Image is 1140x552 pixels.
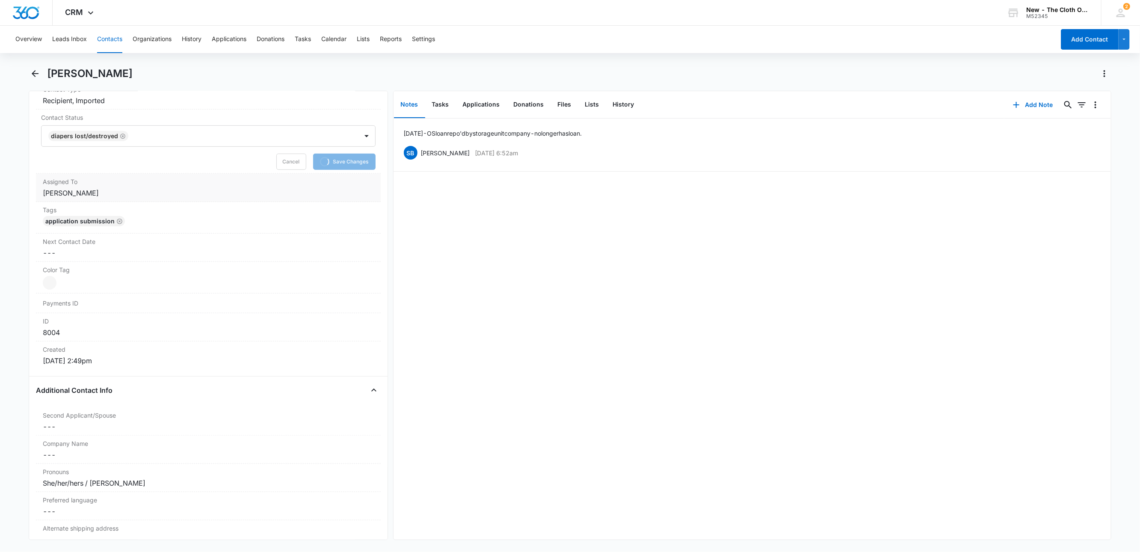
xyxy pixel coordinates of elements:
button: Add Note [1004,95,1061,115]
button: Overview [15,26,42,53]
div: She/her/hers / [PERSON_NAME] [43,478,374,488]
dd: --- [43,506,374,516]
div: Company Name--- [36,436,381,464]
label: Contact Status [41,113,376,122]
div: Payments ID [36,294,381,313]
span: CRM [65,8,83,17]
p: [PERSON_NAME] [421,148,470,157]
div: Assigned To[PERSON_NAME] [36,174,381,202]
button: Lists [578,92,606,118]
div: PronounsShe/her/hers / [PERSON_NAME] [36,464,381,492]
label: Second Applicant/Spouse [43,411,374,420]
dd: Recipient, Imported [43,95,374,106]
button: Tasks [425,92,456,118]
div: Second Applicant/Spouse--- [36,407,381,436]
span: SB [404,146,418,160]
dt: Created [43,345,374,354]
button: Calendar [321,26,346,53]
button: Lists [357,26,370,53]
button: Donations [507,92,551,118]
dd: --- [43,421,374,432]
button: Add Contact [1061,29,1119,50]
button: Notes [394,92,425,118]
p: [DATE] - OS loan repo'd by storage unit company - no longer has loan. [404,129,582,138]
button: Settings [412,26,435,53]
button: Close [367,383,381,397]
div: Preferred language--- [36,492,381,520]
dt: ID [43,317,374,326]
span: 2 [1123,3,1130,10]
button: Overflow Menu [1089,98,1102,112]
div: Next Contact Date--- [36,234,381,262]
label: Tags [43,205,374,214]
label: Alternate shipping address [43,524,374,533]
button: Reports [380,26,402,53]
button: Leads Inbox [52,26,87,53]
button: Remove [116,218,122,224]
div: Diapers Lost/Destroyed [51,133,118,139]
button: Organizations [133,26,172,53]
button: Files [551,92,578,118]
dd: --- [43,248,374,258]
h4: Additional Contact Info [36,385,113,395]
dd: --- [43,534,374,545]
button: Filters [1075,98,1089,112]
button: Contacts [97,26,122,53]
div: Alternate shipping address--- [36,520,381,549]
button: History [182,26,201,53]
div: Created[DATE] 2:49pm [36,341,381,369]
label: Pronouns [43,467,374,476]
button: Donations [257,26,284,53]
button: Back [29,67,42,80]
p: [DATE] 6:52am [475,148,518,157]
dt: Payments ID [43,299,125,308]
button: Tasks [295,26,311,53]
label: Company Name [43,439,374,448]
label: Preferred language [43,496,374,505]
div: Color Tag [36,262,381,294]
div: Remove Diapers Lost/Destroyed [118,133,126,139]
div: Application Submission [43,216,125,226]
h1: [PERSON_NAME] [47,67,133,80]
button: History [606,92,641,118]
button: Search... [1061,98,1075,112]
button: Applications [212,26,246,53]
label: Color Tag [43,265,374,274]
dd: --- [43,450,374,460]
dd: [DATE] 2:49pm [43,356,374,366]
dd: [PERSON_NAME] [43,188,374,198]
dd: 8004 [43,327,374,338]
button: Actions [1098,67,1111,80]
label: Next Contact Date [43,237,374,246]
div: account id [1026,13,1089,19]
label: Assigned To [43,177,374,186]
div: notifications count [1123,3,1130,10]
div: TagsApplication SubmissionRemove [36,202,381,234]
div: ID8004 [36,313,381,341]
div: Contact TypeRecipient, Imported [36,81,381,110]
button: Applications [456,92,507,118]
div: account name [1026,6,1089,13]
